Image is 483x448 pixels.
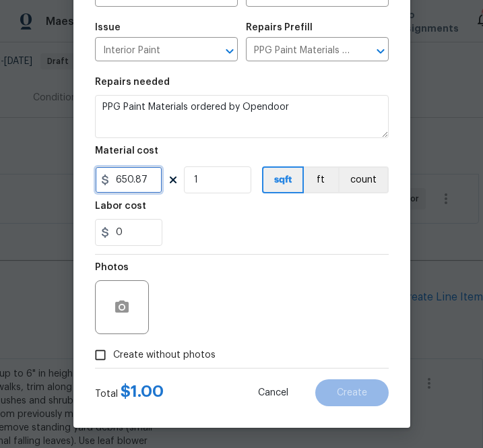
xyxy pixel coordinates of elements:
button: Create [315,379,389,406]
h5: Repairs Prefill [246,23,313,32]
span: Create [337,388,367,398]
button: sqft [262,166,304,193]
span: Create without photos [113,348,216,362]
button: Open [220,42,239,61]
button: count [338,166,389,193]
textarea: PPG Paint Materials ordered by Opendoor [95,95,389,138]
h5: Labor cost [95,201,146,211]
span: Cancel [258,388,288,398]
h5: Photos [95,263,129,272]
h5: Repairs needed [95,77,170,87]
button: Cancel [236,379,310,406]
span: $ 1.00 [121,383,164,399]
button: ft [304,166,338,193]
button: Open [371,42,390,61]
h5: Issue [95,23,121,32]
h5: Material cost [95,146,158,156]
div: Total [95,385,164,401]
